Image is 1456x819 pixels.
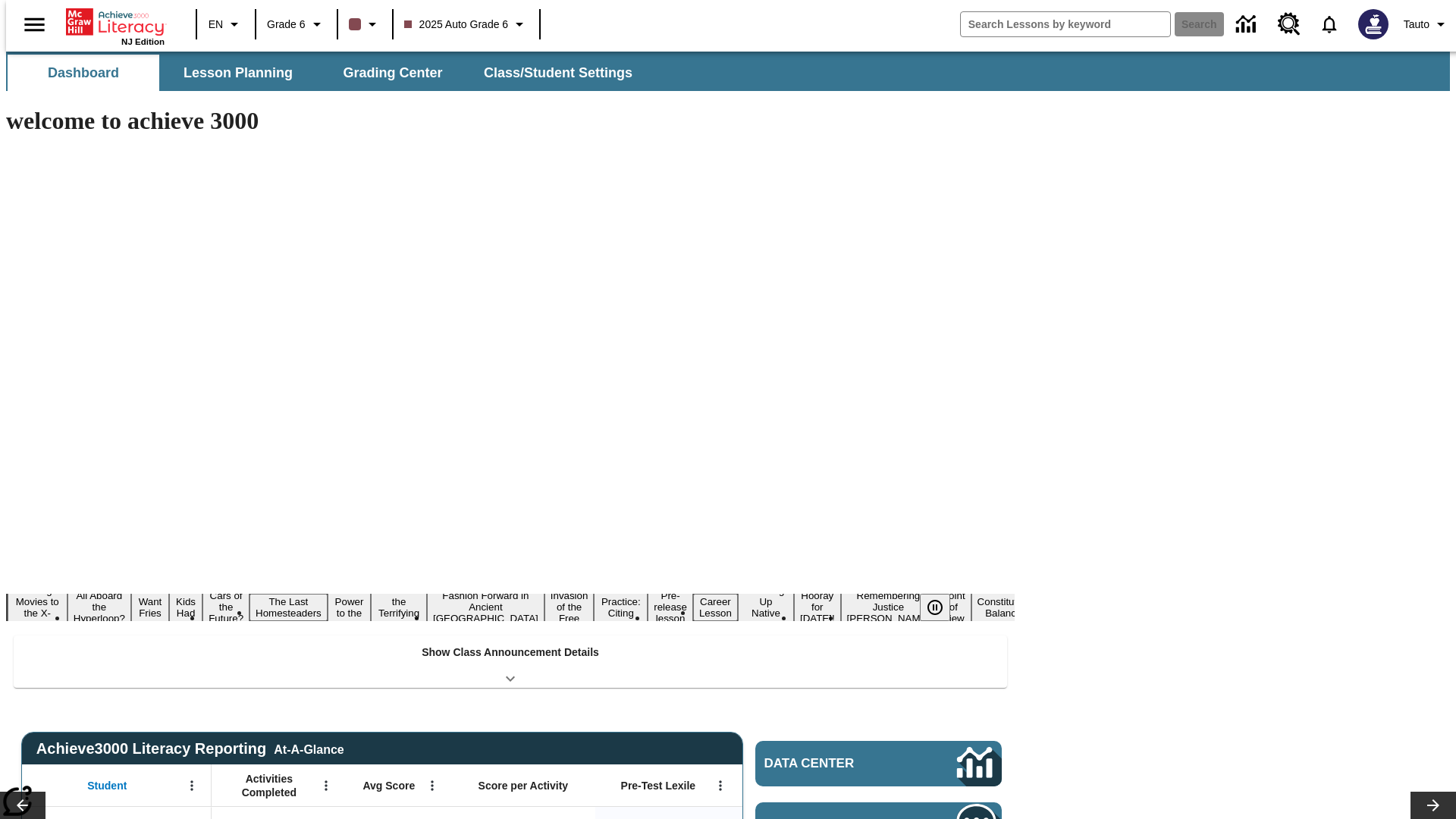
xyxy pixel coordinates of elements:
h1: welcome to achieve 3000 [6,107,1015,135]
img: Avatar [1358,9,1389,39]
a: Home [66,7,165,37]
button: Slide 14 Cooking Up Native Traditions [738,582,794,632]
button: Language: EN, Select a language [202,11,250,38]
span: Score per Activity [479,779,569,792]
button: Class: 2025 Auto Grade 6, Select your class [398,11,535,38]
span: NJ Edition [121,37,165,46]
span: Student [87,779,127,792]
button: Slide 13 Career Lesson [693,594,738,621]
button: Open Menu [315,774,337,797]
span: EN [209,17,223,33]
span: Avg Score [362,779,415,792]
button: Slide 9 Fashion Forward in Ancient Rome [427,588,544,626]
a: Resource Center, Will open in new tab [1269,4,1310,45]
button: Open Menu [421,774,444,797]
div: Home [66,5,165,46]
div: At-A-Glance [274,740,344,757]
button: Slide 5 Cars of the Future? [202,588,249,626]
div: Show Class Announcement Details [14,635,1007,688]
span: Grade 6 [267,17,306,33]
span: Achieve3000 Literacy Reporting [36,740,344,758]
div: SubNavbar [6,55,646,91]
button: Lesson Planning [162,55,314,91]
button: Pause [920,594,950,621]
span: Tauto [1404,17,1429,33]
button: Slide 8 Attack of the Terrifying Tomatoes [371,582,427,632]
button: Lesson carousel, Next [1410,792,1456,819]
button: Select a new avatar [1349,5,1398,44]
button: Slide 7 Solar Power to the People [328,582,372,632]
p: Show Class Announcement Details [422,645,599,661]
button: Open Menu [709,774,732,797]
button: Slide 18 The Constitution's Balancing Act [971,582,1044,632]
a: Notifications [1310,5,1349,44]
span: Pre-Test Lexile [621,779,696,792]
button: Slide 6 The Last Homesteaders [249,594,328,621]
button: Slide 1 Taking Movies to the X-Dimension [8,582,67,632]
button: Open Menu [180,774,203,797]
button: Class/Student Settings [472,55,645,91]
button: Slide 12 Pre-release lesson [648,588,693,626]
button: Slide 10 The Invasion of the Free CD [544,576,595,638]
button: Slide 16 Remembering Justice O'Connor [841,588,937,626]
button: Slide 15 Hooray for Constitution Day! [794,588,841,626]
button: Slide 4 Dirty Jobs Kids Had To Do [169,571,202,644]
span: Data Center [764,756,906,771]
button: Profile/Settings [1398,11,1456,38]
button: Class color is dark brown. Change class color [343,11,388,38]
button: Grade: Grade 6, Select a grade [261,11,332,38]
span: Activities Completed [219,772,319,799]
div: SubNavbar [6,52,1450,91]
div: Pause [920,594,965,621]
input: search field [961,12,1170,36]
span: 2025 Auto Grade 6 [404,17,509,33]
a: Data Center [755,741,1002,786]
button: Grading Center [317,55,469,91]
button: Slide 3 Do You Want Fries With That? [131,571,169,644]
button: Open side menu [12,2,57,47]
button: Dashboard [8,55,159,91]
a: Data Center [1227,4,1269,45]
button: Slide 2 All Aboard the Hyperloop? [67,588,131,626]
button: Slide 11 Mixed Practice: Citing Evidence [594,582,648,632]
